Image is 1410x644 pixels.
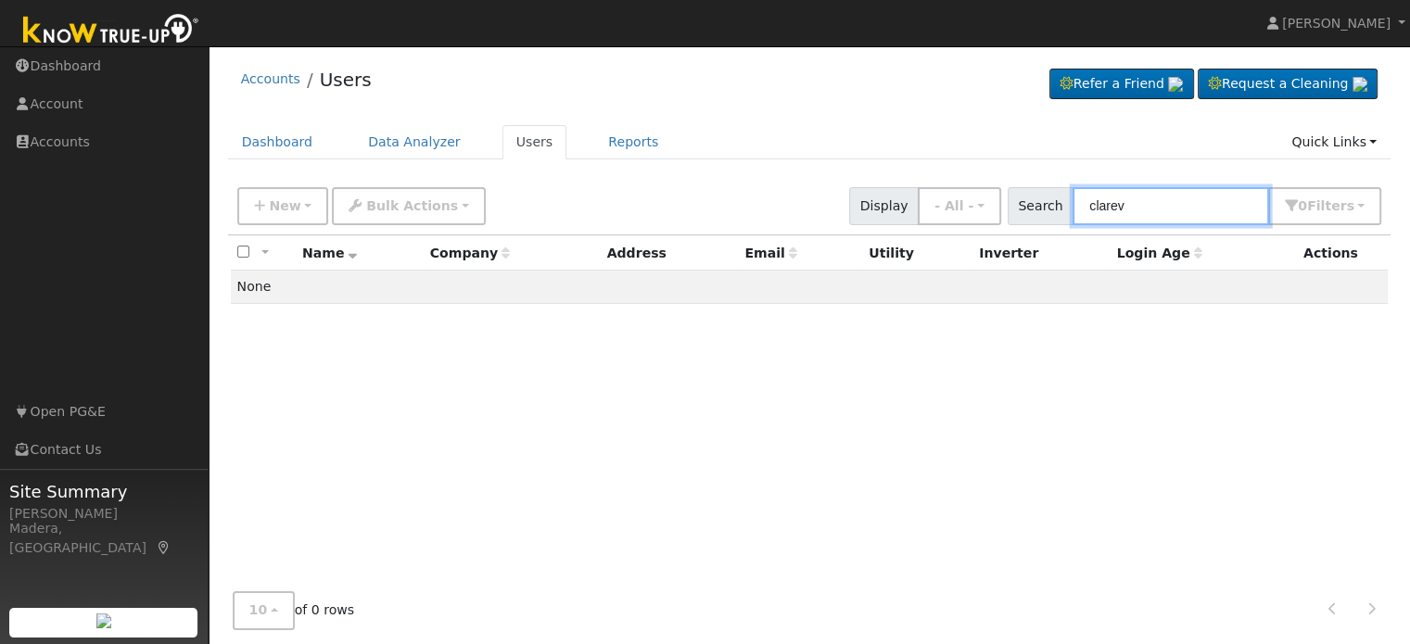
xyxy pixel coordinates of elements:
a: Data Analyzer [354,125,475,159]
span: 10 [249,603,268,618]
span: Company name [430,246,510,260]
div: Madera, [GEOGRAPHIC_DATA] [9,519,198,558]
span: Days since last login [1117,246,1202,260]
span: s [1346,198,1353,213]
a: Dashboard [228,125,327,159]
img: retrieve [96,613,111,628]
div: Address [607,244,732,263]
img: Know True-Up [14,10,209,52]
a: Refer a Friend [1049,69,1194,100]
span: Filter [1307,198,1354,213]
span: Bulk Actions [366,198,458,213]
button: 0Filters [1268,187,1381,225]
a: Accounts [241,71,300,86]
input: Search [1073,187,1269,225]
a: Reports [594,125,672,159]
a: Quick Links [1277,125,1391,159]
a: Map [156,540,172,555]
div: Inverter [979,244,1103,263]
a: Users [502,125,567,159]
button: New [237,187,329,225]
div: [PERSON_NAME] [9,504,198,524]
span: Site Summary [9,479,198,504]
button: - All - [918,187,1001,225]
a: Users [320,69,372,91]
span: Name [302,246,357,260]
button: Bulk Actions [332,187,485,225]
span: Display [849,187,919,225]
span: New [269,198,300,213]
span: [PERSON_NAME] [1282,16,1391,31]
button: 10 [233,592,295,630]
a: Request a Cleaning [1198,69,1378,100]
span: of 0 rows [233,592,355,630]
span: Email [744,246,796,260]
td: None [231,271,1389,304]
div: Utility [869,244,966,263]
img: retrieve [1353,77,1367,92]
img: retrieve [1168,77,1183,92]
div: Actions [1303,244,1381,263]
span: Search [1008,187,1073,225]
